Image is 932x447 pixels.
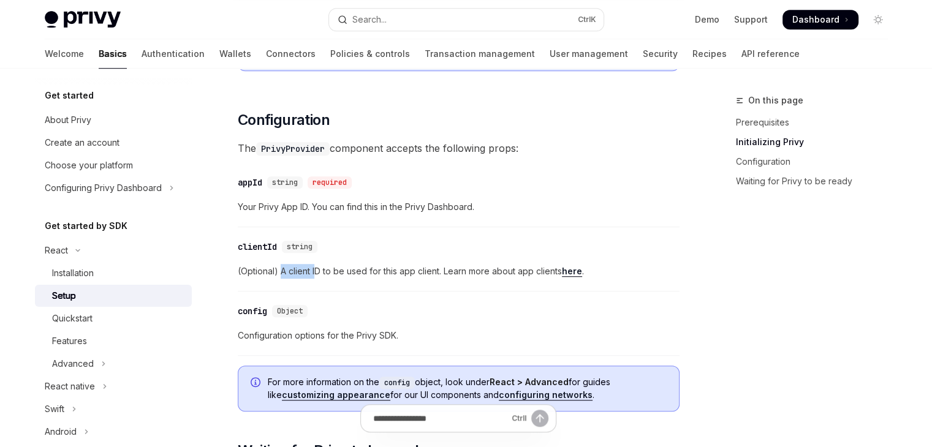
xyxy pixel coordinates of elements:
[692,39,727,69] a: Recipes
[45,11,121,28] img: light logo
[868,10,888,29] button: Toggle dark mode
[238,110,330,130] span: Configuration
[52,266,94,280] div: Installation
[238,328,680,343] span: Configuration options for the Privy SDK.
[792,13,839,26] span: Dashboard
[35,262,192,284] a: Installation
[52,356,94,371] div: Advanced
[736,152,898,171] a: Configuration
[238,241,277,253] div: clientId
[35,398,192,420] button: Toggle Swift section
[45,379,95,394] div: React native
[35,285,192,307] a: Setup
[45,113,91,127] div: About Privy
[373,405,507,432] input: Ask a question...
[35,353,192,375] button: Toggle Advanced section
[52,334,87,348] div: Features
[741,39,800,69] a: API reference
[272,178,298,187] span: string
[35,177,192,199] button: Toggle Configuring Privy Dashboard section
[45,219,127,233] h5: Get started by SDK
[238,200,680,214] span: Your Privy App ID. You can find this in the Privy Dashboard.
[352,12,387,27] div: Search...
[35,375,192,397] button: Toggle React native section
[35,109,192,131] a: About Privy
[308,176,352,189] div: required
[238,305,267,317] div: config
[531,410,548,427] button: Send message
[219,39,251,69] a: Wallets
[695,13,719,26] a: Demo
[277,306,303,316] span: Object
[238,264,680,279] span: (Optional) A client ID to be used for this app client. Learn more about app clients .
[329,9,604,31] button: Open search
[35,239,192,261] button: Toggle React section
[45,424,77,439] div: Android
[282,389,390,400] a: customizing appearance
[736,113,898,132] a: Prerequisites
[45,181,162,195] div: Configuring Privy Dashboard
[99,39,127,69] a: Basics
[490,377,569,387] strong: React > Advanced
[142,39,205,69] a: Authentication
[425,39,535,69] a: Transaction management
[238,176,262,189] div: appId
[45,158,133,173] div: Choose your platform
[748,93,803,108] span: On this page
[379,377,415,389] code: config
[643,39,678,69] a: Security
[330,39,410,69] a: Policies & controls
[52,288,76,303] div: Setup
[736,171,898,191] a: Waiting for Privy to be ready
[736,132,898,152] a: Initializing Privy
[734,13,768,26] a: Support
[256,142,330,156] code: PrivyProvider
[268,376,667,401] span: For more information on the object, look under for guides like for our UI components and .
[287,242,313,252] span: string
[238,140,680,157] span: The component accepts the following props:
[35,307,192,329] a: Quickstart
[562,266,582,277] a: here
[35,154,192,176] a: Choose your platform
[578,15,596,24] span: Ctrl K
[782,10,858,29] a: Dashboard
[52,311,93,326] div: Quickstart
[550,39,628,69] a: User management
[35,421,192,443] button: Toggle Android section
[45,39,84,69] a: Welcome
[45,135,119,150] div: Create an account
[45,402,64,416] div: Swift
[35,330,192,352] a: Features
[35,132,192,154] a: Create an account
[266,39,316,69] a: Connectors
[45,88,94,103] h5: Get started
[251,377,263,389] svg: Info
[45,243,68,258] div: React
[499,389,593,400] a: configuring networks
